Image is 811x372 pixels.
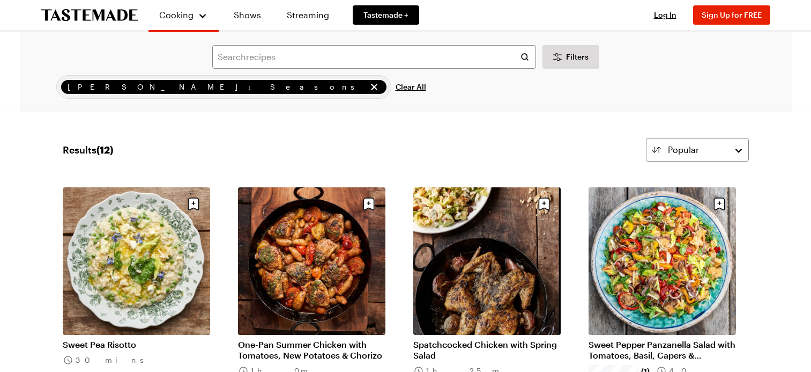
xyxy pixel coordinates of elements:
[646,138,749,162] button: Popular
[654,10,676,19] span: Log In
[693,5,770,25] button: Sign Up for FREE
[668,143,699,156] span: Popular
[238,339,385,361] a: One-Pan Summer Chicken with Tomatoes, New Potatoes & Chorizo
[159,4,208,26] button: Cooking
[68,81,366,93] span: [PERSON_NAME]: Seasons
[542,45,599,69] button: Desktop filters
[368,81,380,93] button: remove Jamie Oliver: Seasons
[359,194,379,214] button: Save recipe
[534,194,554,214] button: Save recipe
[644,10,687,20] button: Log In
[183,194,204,214] button: Save recipe
[96,144,113,156] span: ( 12 )
[589,339,736,361] a: Sweet Pepper Panzanella Salad with Tomatoes, Basil, Capers & Anchovies
[709,194,730,214] button: Save recipe
[566,52,589,62] span: Filters
[159,10,194,20] span: Cooking
[353,5,419,25] a: Tastemade +
[396,75,426,99] button: Clear All
[363,10,408,20] span: Tastemade +
[413,339,561,361] a: Spatchcocked Chicken with Spring Salad
[63,142,113,157] span: Results
[396,82,426,92] span: Clear All
[63,339,210,350] a: Sweet Pea Risotto
[41,9,138,21] a: To Tastemade Home Page
[702,10,762,19] span: Sign Up for FREE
